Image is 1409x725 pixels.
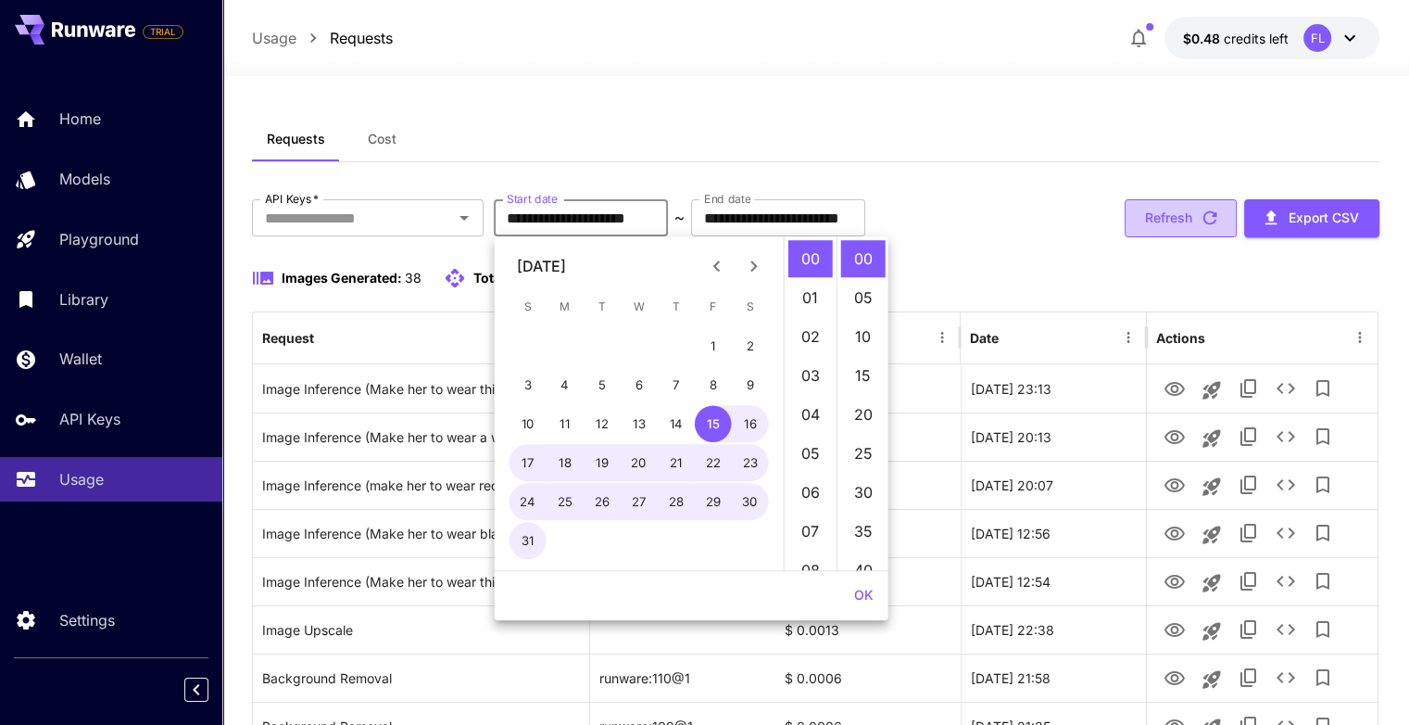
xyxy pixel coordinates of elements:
[262,510,580,557] div: Click to copy prompt
[265,191,319,207] label: API Keys
[1115,324,1141,350] button: Menu
[658,483,695,520] button: 28
[847,579,881,613] button: OK
[510,366,547,403] button: 3
[1183,29,1289,48] div: $0.47712
[59,288,108,311] p: Library
[1303,24,1331,52] div: FL
[1267,563,1304,600] button: See details
[841,552,886,589] li: 40 minutes
[143,20,183,43] span: Add your payment card to enable full platform functionality.
[1230,611,1267,648] button: Copy TaskUUID
[1230,418,1267,455] button: Copy TaskUUID
[59,609,115,631] p: Settings
[510,522,547,559] button: 31
[695,444,732,481] button: 22
[584,366,621,403] button: 5
[961,654,1146,702] div: 30 Aug, 2025 21:58
[660,288,693,325] span: Thursday
[961,509,1146,557] div: 31 Aug, 2025 12:56
[732,327,769,364] button: 2
[252,27,393,49] nav: breadcrumb
[775,654,961,702] div: $ 0.0006
[1125,199,1237,237] button: Refresh
[584,483,621,520] button: 26
[788,318,833,355] li: 2 hours
[841,396,886,433] li: 20 minutes
[252,27,296,49] a: Usage
[59,348,102,370] p: Wallet
[282,270,402,286] span: Images Generated:
[734,288,767,325] span: Saturday
[841,318,886,355] li: 10 minutes
[698,248,736,285] button: Previous month
[788,396,833,433] li: 4 hours
[1193,661,1230,698] button: Launch in playground
[473,270,593,286] span: Total API requests:
[1304,563,1341,600] button: Add to library
[517,255,566,277] div: [DATE]
[262,655,580,702] div: Click to copy prompt
[1230,370,1267,407] button: Copy TaskUUID
[510,444,547,481] button: 17
[584,405,621,442] button: 12
[584,444,621,481] button: 19
[548,288,582,325] span: Monday
[1304,370,1341,407] button: Add to library
[262,330,314,346] div: Request
[1230,659,1267,696] button: Copy TaskUUID
[585,288,619,325] span: Tuesday
[262,462,580,509] div: Click to copy prompt
[59,228,139,250] p: Playground
[1000,324,1026,350] button: Sort
[511,288,545,325] span: Sunday
[1230,466,1267,503] button: Copy TaskUUID
[1193,420,1230,457] button: Launch in playground
[704,191,750,207] label: End date
[590,654,775,702] div: runware:110@1
[262,413,580,461] div: Click to copy prompt
[623,288,656,325] span: Wednesday
[59,168,110,190] p: Models
[1304,611,1341,648] button: Add to library
[841,240,886,277] li: 0 minutes
[547,405,584,442] button: 11
[144,25,182,39] span: TRIAL
[368,131,396,147] span: Cost
[507,191,558,207] label: Start date
[59,408,120,430] p: API Keys
[262,558,580,605] div: Click to copy prompt
[621,405,658,442] button: 13
[695,327,732,364] button: 1
[658,405,695,442] button: 14
[736,248,773,285] button: Next month
[1156,658,1193,696] button: View Image
[1156,465,1193,503] button: View Image
[929,324,955,350] button: Menu
[1156,514,1193,552] button: View Image
[732,405,769,442] button: 16
[695,483,732,520] button: 29
[788,279,833,316] li: 1 hours
[1304,418,1341,455] button: Add to library
[697,288,730,325] span: Friday
[1347,324,1373,350] button: Menu
[785,236,837,570] ul: Select hours
[695,366,732,403] button: 8
[330,27,393,49] a: Requests
[262,606,580,654] div: Click to copy prompt
[961,605,1146,654] div: 30 Aug, 2025 22:38
[788,474,833,511] li: 6 hours
[1193,516,1230,553] button: Launch in playground
[841,279,886,316] li: 5 minutes
[1244,199,1379,237] button: Export CSV
[621,483,658,520] button: 27
[198,673,222,706] div: Collapse sidebar
[1193,468,1230,505] button: Launch in playground
[775,605,961,654] div: $ 0.0013
[837,236,888,570] ul: Select minutes
[1230,515,1267,552] button: Copy TaskUUID
[510,483,547,520] button: 24
[961,413,1146,461] div: 31 Aug, 2025 20:13
[841,474,886,511] li: 30 minutes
